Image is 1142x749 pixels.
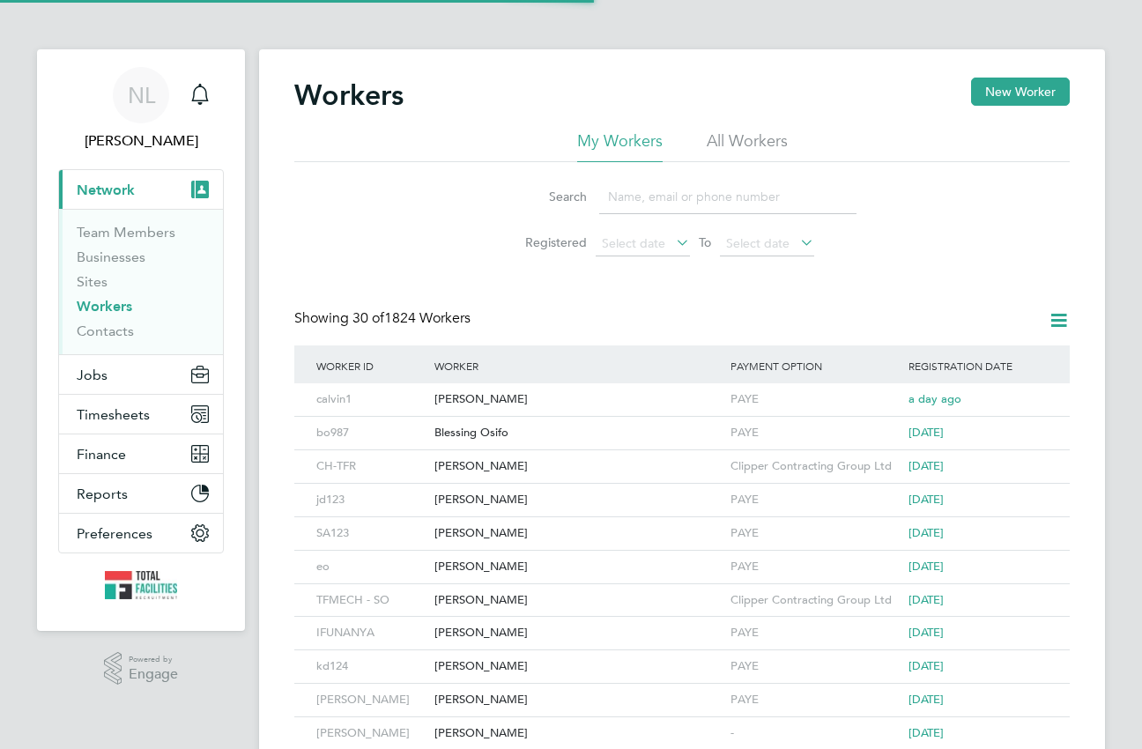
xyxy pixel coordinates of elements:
[129,652,178,667] span: Powered by
[59,355,223,394] button: Jobs
[312,684,430,716] div: [PERSON_NAME]
[59,209,223,354] div: Network
[294,78,404,113] h2: Workers
[602,235,665,251] span: Select date
[908,692,944,707] span: [DATE]
[908,458,944,473] span: [DATE]
[508,234,587,250] label: Registered
[77,248,145,265] a: Businesses
[707,130,788,162] li: All Workers
[508,189,587,204] label: Search
[77,298,132,315] a: Workers
[726,551,904,583] div: PAYE
[430,650,726,683] div: [PERSON_NAME]
[726,584,904,617] div: Clipper Contracting Group Ltd
[294,309,474,328] div: Showing
[430,484,726,516] div: [PERSON_NAME]
[430,517,726,550] div: [PERSON_NAME]
[312,716,1052,731] a: [PERSON_NAME][PERSON_NAME]-[DATE]
[430,617,726,649] div: [PERSON_NAME]
[908,391,961,406] span: a day ago
[129,667,178,682] span: Engage
[971,78,1070,106] button: New Worker
[726,684,904,716] div: PAYE
[430,684,726,716] div: [PERSON_NAME]
[37,49,245,631] nav: Main navigation
[59,434,223,473] button: Finance
[430,450,726,483] div: [PERSON_NAME]
[77,525,152,542] span: Preferences
[312,383,430,416] div: calvin1
[312,617,430,649] div: IFUNANYA
[77,367,108,383] span: Jobs
[352,309,471,327] span: 1824 Workers
[58,130,224,152] span: Nicola Lawrence
[908,525,944,540] span: [DATE]
[77,446,126,463] span: Finance
[312,450,430,483] div: CH-TFR
[312,650,430,683] div: kd124
[58,67,224,152] a: NL[PERSON_NAME]
[105,571,177,599] img: tfrecruitment-logo-retina.png
[312,649,1052,664] a: kd124[PERSON_NAME]PAYE[DATE]
[312,616,1052,631] a: IFUNANYA[PERSON_NAME]PAYE[DATE]
[312,417,430,449] div: bo987
[430,383,726,416] div: [PERSON_NAME]
[312,416,1052,431] a: bo987Blessing OsifoPAYE[DATE]
[908,559,944,574] span: [DATE]
[726,383,904,416] div: PAYE
[430,584,726,617] div: [PERSON_NAME]
[430,551,726,583] div: [PERSON_NAME]
[352,309,384,327] span: 30 of
[77,273,108,290] a: Sites
[312,382,1052,397] a: calvin1[PERSON_NAME]PAYEa day ago
[577,130,663,162] li: My Workers
[312,683,1052,698] a: [PERSON_NAME][PERSON_NAME]PAYE[DATE]
[599,180,856,214] input: Name, email or phone number
[908,592,944,607] span: [DATE]
[693,231,716,254] span: To
[312,583,1052,598] a: TFMECH - SO[PERSON_NAME]Clipper Contracting Group Ltd[DATE]
[59,514,223,552] button: Preferences
[726,235,790,251] span: Select date
[726,650,904,683] div: PAYE
[312,484,430,516] div: jd123
[904,345,1052,386] div: Registration Date
[908,625,944,640] span: [DATE]
[312,550,1052,565] a: eo[PERSON_NAME]PAYE[DATE]
[726,417,904,449] div: PAYE
[726,617,904,649] div: PAYE
[312,584,430,617] div: TFMECH - SO
[908,725,944,740] span: [DATE]
[726,450,904,483] div: Clipper Contracting Group Ltd
[908,658,944,673] span: [DATE]
[312,551,430,583] div: eo
[430,345,726,386] div: Worker
[128,84,155,107] span: NL
[77,406,150,423] span: Timesheets
[77,182,135,198] span: Network
[908,492,944,507] span: [DATE]
[312,345,430,386] div: Worker ID
[77,323,134,339] a: Contacts
[312,517,430,550] div: SA123
[77,224,175,241] a: Team Members
[430,417,726,449] div: Blessing Osifo
[59,395,223,434] button: Timesheets
[312,516,1052,531] a: SA123[PERSON_NAME]PAYE[DATE]
[59,474,223,513] button: Reports
[312,483,1052,498] a: jd123[PERSON_NAME]PAYE[DATE]
[726,484,904,516] div: PAYE
[726,517,904,550] div: PAYE
[312,449,1052,464] a: CH-TFR[PERSON_NAME]Clipper Contracting Group Ltd[DATE]
[104,652,179,686] a: Powered byEngage
[59,170,223,209] button: Network
[58,571,224,599] a: Go to home page
[908,425,944,440] span: [DATE]
[77,486,128,502] span: Reports
[726,345,904,386] div: Payment Option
